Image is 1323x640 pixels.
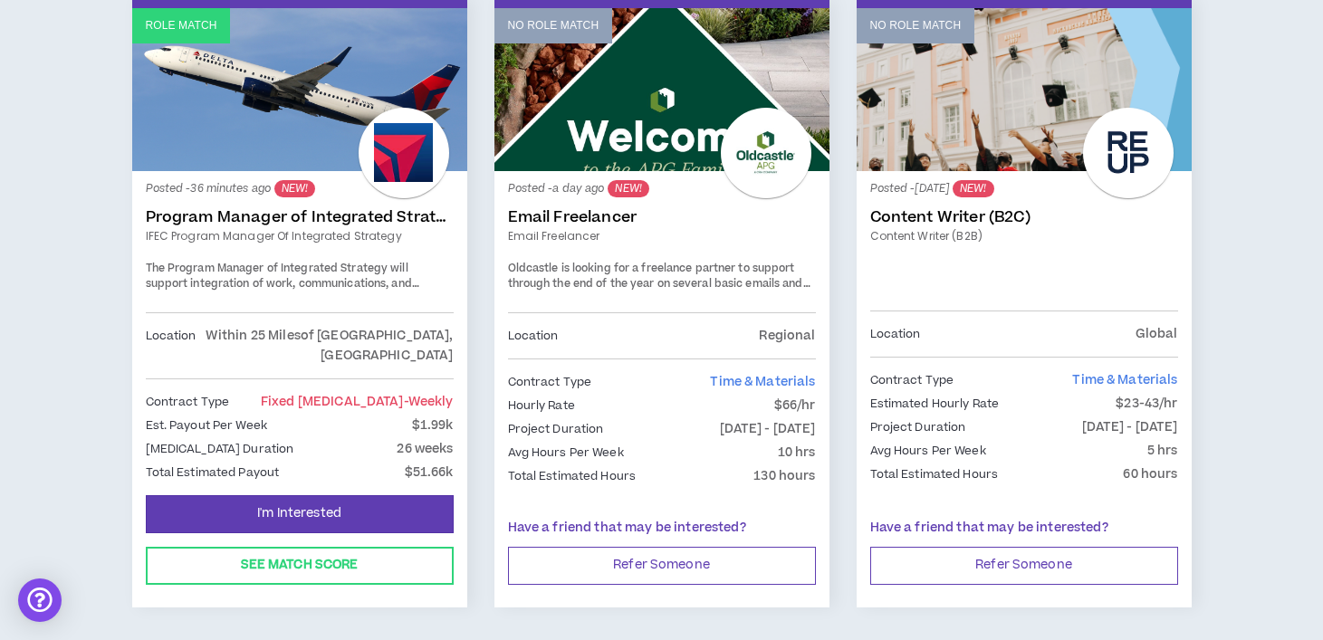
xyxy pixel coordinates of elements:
[1082,417,1178,437] p: [DATE] - [DATE]
[508,519,816,538] p: Have a friend that may be interested?
[196,326,453,366] p: Within 25 Miles of [GEOGRAPHIC_DATA], [GEOGRAPHIC_DATA]
[508,180,816,197] p: Posted - a day ago
[412,416,454,435] p: $1.99k
[870,180,1178,197] p: Posted - [DATE]
[870,441,986,461] p: Avg Hours Per Week
[508,228,816,244] a: Email Freelancer
[870,324,921,344] p: Location
[146,180,454,197] p: Posted - 36 minutes ago
[778,443,816,463] p: 10 hrs
[1123,464,1177,484] p: 60 hours
[508,466,637,486] p: Total Estimated Hours
[146,228,454,244] a: IFEC Program Manager of Integrated Strategy
[870,519,1178,538] p: Have a friend that may be interested?
[870,208,1178,226] a: Content Writer (B2C)
[759,326,815,346] p: Regional
[508,208,816,226] a: Email Freelancer
[508,261,810,308] span: Oldcastle is looking for a freelance partner to support through the end of the year on several ba...
[857,8,1192,171] a: No Role Match
[508,372,592,392] p: Contract Type
[870,547,1178,585] button: Refer Someone
[870,394,1000,414] p: Estimated Hourly Rate
[710,373,815,391] span: Time & Materials
[1072,371,1177,389] span: Time & Materials
[508,547,816,585] button: Refer Someone
[870,464,999,484] p: Total Estimated Hours
[397,439,453,459] p: 26 weeks
[405,463,454,482] p: $51.66k
[261,393,454,411] span: Fixed [MEDICAL_DATA]
[753,466,815,486] p: 130 hours
[257,505,341,522] span: I'm Interested
[508,396,575,416] p: Hourly Rate
[274,180,315,197] sup: NEW!
[1136,324,1178,344] p: Global
[146,208,454,226] a: Program Manager of Integrated Strategy
[953,180,993,197] sup: NEW!
[146,439,294,459] p: [MEDICAL_DATA] Duration
[870,17,962,34] p: No Role Match
[146,463,280,482] p: Total Estimated Payout
[132,8,467,171] a: Role Match
[720,419,816,439] p: [DATE] - [DATE]
[146,416,267,435] p: Est. Payout Per Week
[508,17,599,34] p: No Role Match
[774,396,816,416] p: $66/hr
[146,495,454,533] button: I'm Interested
[18,578,62,622] div: Open Intercom Messenger
[146,17,217,34] p: Role Match
[508,419,604,439] p: Project Duration
[146,547,454,585] button: See Match Score
[870,417,966,437] p: Project Duration
[146,261,454,419] span: The Program Manager of Integrated Strategy will support integration of work, communications, and ...
[508,443,624,463] p: Avg Hours Per Week
[1116,394,1177,414] p: $23-43/hr
[870,370,954,390] p: Contract Type
[1147,441,1178,461] p: 5 hrs
[508,326,559,346] p: Location
[494,8,829,171] a: No Role Match
[146,326,197,366] p: Location
[608,180,648,197] sup: NEW!
[146,392,230,412] p: Contract Type
[870,228,1178,244] a: Content Writer (B2B)
[404,393,454,411] span: - weekly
